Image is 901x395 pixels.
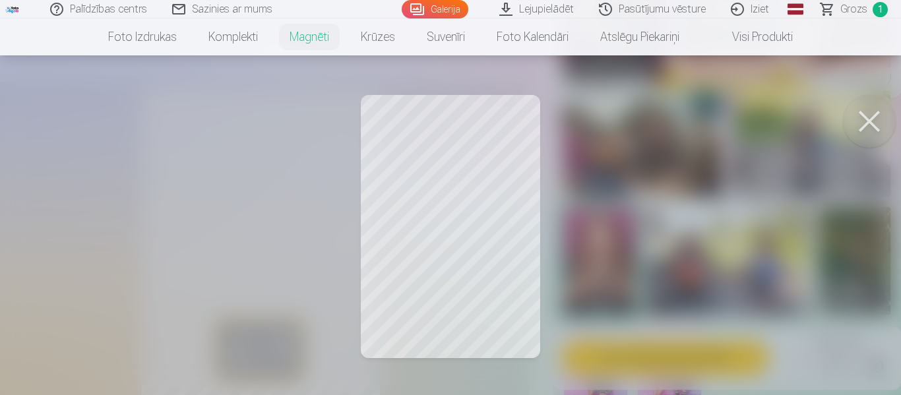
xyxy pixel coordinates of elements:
[345,18,411,55] a: Krūzes
[274,18,345,55] a: Magnēti
[584,18,695,55] a: Atslēgu piekariņi
[411,18,481,55] a: Suvenīri
[695,18,809,55] a: Visi produkti
[193,18,274,55] a: Komplekti
[92,18,193,55] a: Foto izdrukas
[873,2,888,17] span: 1
[840,1,867,17] span: Grozs
[481,18,584,55] a: Foto kalendāri
[5,5,20,13] img: /fa1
